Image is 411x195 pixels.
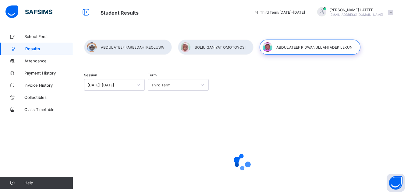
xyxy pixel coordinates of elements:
span: [PERSON_NAME] LATEEF [329,8,383,12]
span: Results [25,46,73,51]
div: IDRISLATEEF [311,7,396,17]
div: Third Term [151,83,197,87]
span: Invoice History [24,83,73,88]
span: Payment History [24,71,73,75]
div: [DATE]-[DATE] [87,83,133,87]
span: Collectibles [24,95,73,100]
span: [EMAIL_ADDRESS][DOMAIN_NAME] [329,13,383,16]
img: safsims [5,5,52,18]
span: School Fees [24,34,73,39]
span: Help [24,180,73,185]
span: Term [148,73,157,77]
span: session/term information [254,10,305,15]
span: Student Results [101,10,139,16]
span: Class Timetable [24,107,73,112]
span: Attendance [24,58,73,63]
span: Session [84,73,97,77]
button: Open asap [387,174,405,192]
